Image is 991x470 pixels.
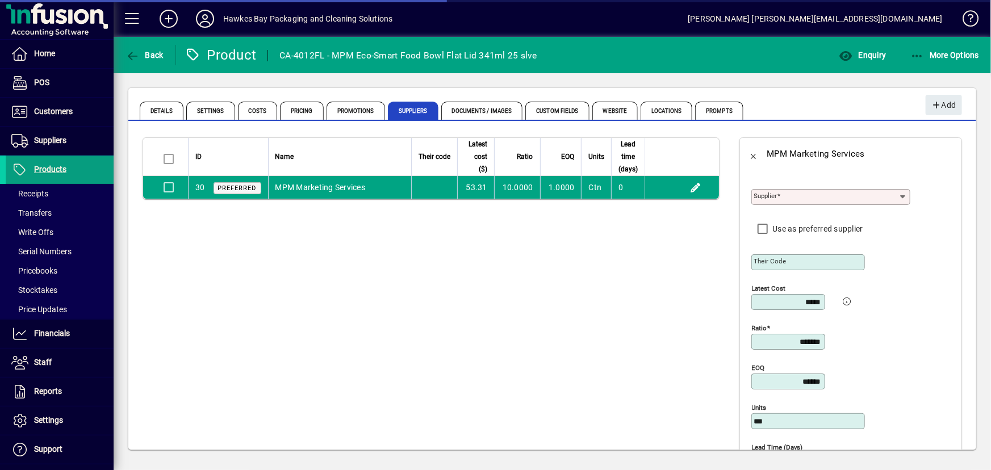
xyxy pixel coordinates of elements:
span: Customers [34,107,73,116]
span: Products [34,165,66,174]
a: Pricebooks [6,261,114,280]
td: 1.0000 [540,176,582,199]
span: Documents / Images [441,102,523,120]
a: Customers [6,98,114,126]
button: Add [926,95,962,115]
a: Staff [6,349,114,377]
div: MPM Marketing Services [767,145,865,163]
a: Settings [6,406,114,435]
div: Hawkes Bay Packaging and Cleaning Solutions [223,10,393,28]
a: Support [6,435,114,464]
span: Ratio [517,150,533,163]
mat-label: Their code [754,257,787,265]
span: Settings [34,416,63,425]
span: Back [126,51,164,60]
td: MPM Marketing Services [268,176,411,199]
span: Suppliers [388,102,438,120]
span: Write Offs [11,228,53,237]
a: Serial Numbers [6,242,114,261]
span: Details [140,102,183,120]
span: Enquiry [839,51,886,60]
span: Custom Fields [525,102,589,120]
span: Pricebooks [11,266,57,275]
mat-label: Supplier [754,192,777,200]
div: [PERSON_NAME] [PERSON_NAME][EMAIL_ADDRESS][DOMAIN_NAME] [688,10,943,28]
button: Back [123,45,166,65]
span: Prompts [695,102,743,120]
span: Home [34,49,55,58]
span: Pricing [280,102,324,120]
label: Use as preferred supplier [771,223,863,234]
span: ID [195,150,202,163]
div: CA-4012FL - MPM Eco-Smart Food Bowl Flat Lid 341ml 25 slve [279,47,537,65]
a: Stocktakes [6,280,114,300]
span: Promotions [327,102,385,120]
mat-label: EOQ [752,364,765,372]
mat-label: Lead time (days) [752,443,803,451]
span: Suppliers [34,136,66,145]
span: Transfers [11,208,52,217]
td: 53.31 [457,176,494,199]
a: POS [6,69,114,97]
span: POS [34,78,49,87]
button: Add [150,9,187,29]
div: Product [185,46,257,64]
button: Back [740,140,767,167]
a: Knowledge Base [954,2,977,39]
span: Price Updates [11,305,67,314]
span: Stocktakes [11,286,57,295]
span: EOQ [561,150,574,163]
button: Enquiry [836,45,889,65]
span: Staff [34,358,52,367]
a: Suppliers [6,127,114,155]
td: 10.0000 [494,176,540,199]
td: Ctn [581,176,611,199]
a: Financials [6,320,114,348]
span: Name [275,150,294,163]
a: Price Updates [6,300,114,319]
td: 0 [611,176,645,199]
span: Serial Numbers [11,247,72,256]
mat-label: Units [752,404,767,412]
span: Financials [34,329,70,338]
span: Add [931,96,956,115]
span: Their code [419,150,450,163]
button: More Options [908,45,982,65]
span: Reports [34,387,62,396]
mat-label: Latest cost [752,284,786,292]
span: Lead time (days) [618,138,638,175]
a: Reports [6,377,114,406]
span: Latest cost ($) [465,138,487,175]
span: Settings [186,102,235,120]
span: Website [592,102,638,120]
a: Write Offs [6,223,114,242]
span: Receipts [11,189,48,198]
a: Receipts [6,184,114,203]
button: Profile [187,9,223,29]
span: Units [588,150,604,163]
a: Transfers [6,203,114,223]
mat-label: Ratio [752,324,767,332]
span: Locations [641,102,692,120]
span: More Options [910,51,980,60]
app-page-header-button: Back [114,45,176,65]
span: Preferred [218,184,257,192]
a: Home [6,40,114,68]
span: Support [34,444,62,454]
div: 30 [195,182,205,194]
span: Costs [238,102,278,120]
